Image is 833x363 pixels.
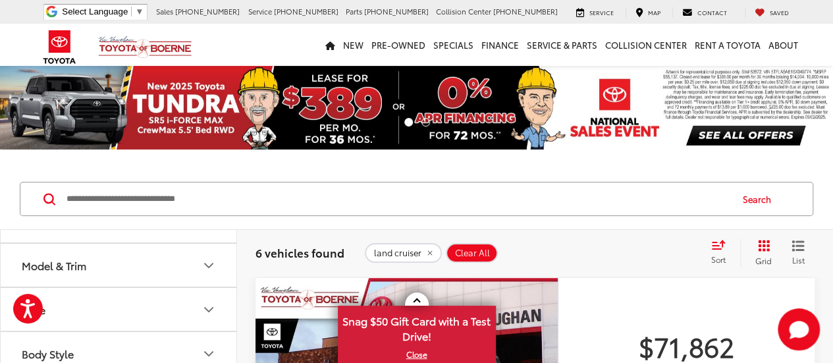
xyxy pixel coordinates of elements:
[782,239,815,265] button: List View
[22,259,86,271] div: Model & Trim
[566,7,624,18] a: Service
[62,7,144,16] a: Select Language​
[730,182,790,215] button: Search
[778,308,820,350] button: Toggle Chat Window
[65,183,730,215] input: Search by Make, Model, or Keyword
[429,24,477,66] a: Specials
[1,244,238,287] button: Model & TrimModel & Trim
[156,6,173,16] span: Sales
[691,24,765,66] a: Rent a Toyota
[255,244,344,260] span: 6 vehicles found
[601,24,691,66] a: Collision Center
[581,329,792,362] span: $71,862
[201,346,217,362] div: Body Style
[131,7,132,16] span: ​
[493,6,558,16] span: [PHONE_NUMBER]
[98,36,192,59] img: Vic Vaughan Toyota of Boerne
[339,307,495,347] span: Snag $50 Gift Card with a Test Drive!
[436,6,491,16] span: Collision Center
[1,288,238,331] button: PricePrice
[374,248,421,258] span: land cruiser
[446,243,498,263] button: Clear All
[365,243,442,263] button: remove land%20cruiser
[523,24,601,66] a: Service & Parts: Opens in a new tab
[711,254,726,265] span: Sort
[589,8,614,16] span: Service
[770,8,789,16] span: Saved
[35,26,84,69] img: Toyota
[626,7,670,18] a: Map
[792,254,805,265] span: List
[201,302,217,318] div: Price
[367,24,429,66] a: Pre-Owned
[62,7,128,16] span: Select Language
[778,308,820,350] svg: Start Chat
[740,239,782,265] button: Grid View
[765,24,802,66] a: About
[697,8,727,16] span: Contact
[648,8,660,16] span: Map
[339,24,367,66] a: New
[455,248,490,258] span: Clear All
[274,6,338,16] span: [PHONE_NUMBER]
[477,24,523,66] a: Finance
[135,7,144,16] span: ▼
[248,6,272,16] span: Service
[672,7,737,18] a: Contact
[22,347,74,360] div: Body Style
[175,6,240,16] span: [PHONE_NUMBER]
[705,239,740,265] button: Select sort value
[745,7,799,18] a: My Saved Vehicles
[321,24,339,66] a: Home
[364,6,429,16] span: [PHONE_NUMBER]
[755,255,772,266] span: Grid
[201,258,217,273] div: Model & Trim
[346,6,362,16] span: Parts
